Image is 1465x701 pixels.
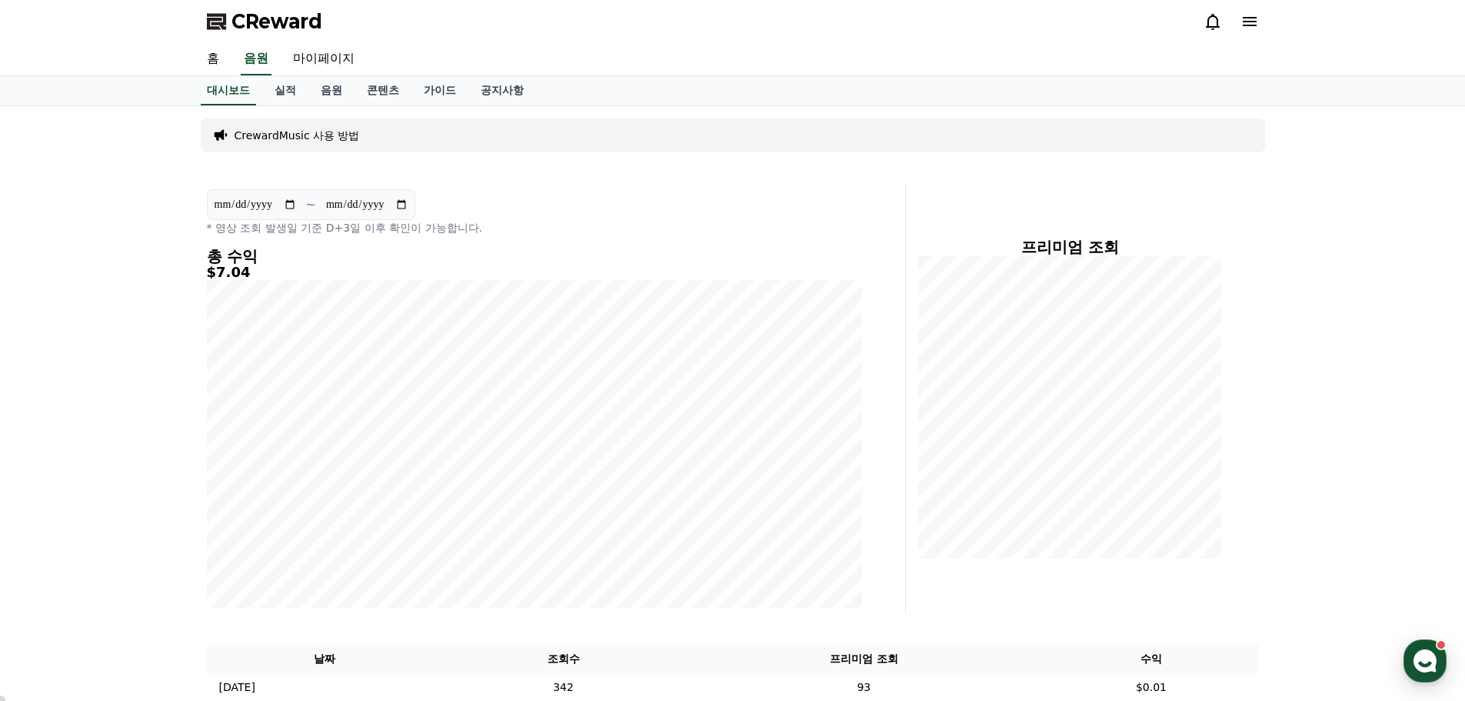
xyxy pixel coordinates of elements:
[207,220,862,235] p: * 영상 조회 발생일 기준 D+3일 이후 확인이 가능합니다.
[219,679,255,696] p: [DATE]
[241,43,271,75] a: 음원
[411,76,468,105] a: 가이드
[1044,645,1258,673] th: 수익
[207,645,443,673] th: 날짜
[231,9,322,34] span: CReward
[235,128,360,143] a: CrewardMusic 사용 방법
[281,43,367,75] a: 마이페이지
[918,239,1222,255] h4: 프리미엄 조회
[306,195,316,214] p: ~
[262,76,308,105] a: 실적
[201,76,256,105] a: 대시보드
[684,645,1044,673] th: 프리미엄 조회
[207,265,862,280] h5: $7.04
[207,9,322,34] a: CReward
[195,43,231,75] a: 홈
[443,645,684,673] th: 조회수
[207,248,862,265] h4: 총 수익
[355,76,411,105] a: 콘텐츠
[308,76,355,105] a: 음원
[468,76,536,105] a: 공지사항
